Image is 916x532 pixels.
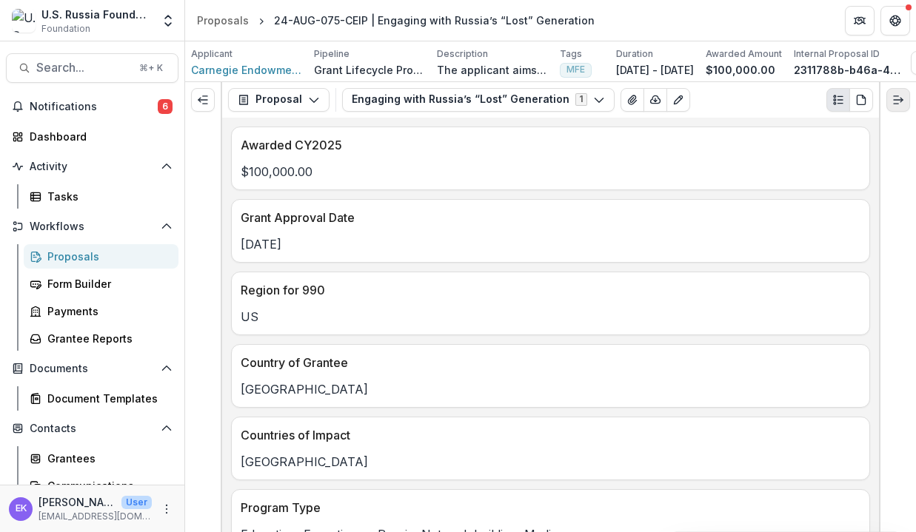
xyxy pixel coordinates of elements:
[6,417,178,440] button: Open Contacts
[241,136,855,154] p: Awarded CY2025
[191,47,233,61] p: Applicant
[47,331,167,346] div: Grantee Reports
[158,99,173,114] span: 6
[560,47,582,61] p: Tags
[241,380,860,398] p: [GEOGRAPHIC_DATA]
[136,60,166,76] div: ⌘ + K
[342,88,615,112] button: Engaging with Russia’s “Lost” Generation1
[274,13,595,28] div: 24-AUG-075-CEIP | Engaging with Russia’s “Lost” Generation
[826,88,850,112] button: Plaintext view
[158,500,175,518] button: More
[47,276,167,292] div: Form Builder
[241,499,855,516] p: Program Type
[30,220,155,233] span: Workflows
[24,299,178,323] a: Payments
[241,308,860,326] p: US
[191,10,601,31] nav: breadcrumb
[121,496,152,509] p: User
[24,326,178,351] a: Grantee Reports
[886,88,910,112] button: Expand right
[47,391,167,406] div: Document Templates
[30,129,167,144] div: Dashboard
[849,88,873,112] button: PDF view
[437,47,488,61] p: Description
[36,61,130,75] span: Search...
[6,155,178,178] button: Open Activity
[30,363,155,375] span: Documents
[314,62,425,78] p: Grant Lifecycle Process
[47,303,167,319] div: Payments
[6,53,178,83] button: Search...
[437,62,548,78] p: The applicant aims to initiate a project designed to provide engaging digital content focusing on...
[158,6,178,36] button: Open entity switcher
[706,47,782,61] p: Awarded Amount
[24,244,178,269] a: Proposals
[241,426,855,444] p: Countries of Impact
[39,510,152,523] p: [EMAIL_ADDRESS][DOMAIN_NAME]
[6,357,178,380] button: Open Documents
[880,6,910,36] button: Get Help
[794,62,905,78] p: 2311788b-b46a-47ce-a03b-5925cf4877f3
[197,13,249,28] div: Proposals
[24,386,178,411] a: Document Templates
[30,101,158,113] span: Notifications
[666,88,690,112] button: Edit as form
[47,451,167,466] div: Grantees
[191,88,215,112] button: Expand left
[41,22,90,36] span: Foundation
[30,422,155,435] span: Contacts
[621,88,644,112] button: View Attached Files
[794,47,880,61] p: Internal Proposal ID
[24,446,178,471] a: Grantees
[241,453,860,471] p: [GEOGRAPHIC_DATA]
[241,235,860,253] p: [DATE]
[706,62,775,78] p: $100,000.00
[24,474,178,498] a: Communications
[6,124,178,149] a: Dashboard
[24,272,178,296] a: Form Builder
[47,189,167,204] div: Tasks
[616,62,694,78] p: [DATE] - [DATE]
[616,47,653,61] p: Duration
[845,6,875,36] button: Partners
[47,478,167,494] div: Communications
[16,504,27,514] div: Emma K
[191,62,302,78] a: Carnegie Endowment for International Peace
[6,215,178,238] button: Open Workflows
[191,10,255,31] a: Proposals
[241,354,855,371] p: Country of Grantee
[228,88,330,112] button: Proposal
[566,64,585,75] span: MFE
[39,494,116,510] p: [PERSON_NAME]
[12,9,36,33] img: U.S. Russia Foundation
[241,163,860,181] p: $100,000.00
[30,161,155,173] span: Activity
[24,184,178,209] a: Tasks
[47,249,167,264] div: Proposals
[241,209,855,226] p: Grant Approval Date
[6,95,178,118] button: Notifications6
[41,7,152,22] div: U.S. Russia Foundation
[241,281,855,299] p: Region for 990
[314,47,350,61] p: Pipeline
